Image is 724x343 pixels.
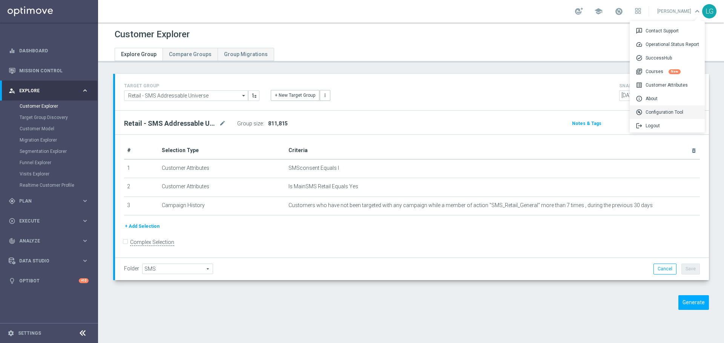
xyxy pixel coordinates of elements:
[20,180,97,191] div: Realtime Customer Profile
[20,171,78,177] a: Visits Explorer
[630,119,705,133] a: logoutLogout
[9,198,81,204] div: Plan
[124,90,248,101] input: Select Existing or Create New
[630,78,705,92] a: list_altCustomer Attributes
[8,330,14,337] i: settings
[20,103,78,109] a: Customer Explorer
[81,257,89,264] i: keyboard_arrow_right
[8,258,89,264] button: Data Studio keyboard_arrow_right
[19,199,81,203] span: Plan
[630,65,705,78] a: library_booksCoursesNew
[630,92,705,105] div: About
[322,93,328,98] i: more_vert
[271,90,319,101] button: + New Target Group
[219,119,226,128] i: mode_edit
[124,83,259,88] h4: TARGET GROUP
[9,87,15,94] i: person_search
[8,48,89,54] button: equalizer Dashboard
[115,48,274,61] ul: Tabs
[124,81,700,103] div: TARGET GROUP arrow_drop_down + New Target Group more_vert SNAPSHOT DATE arrow_drop_down expand_less
[159,197,285,215] td: Campaign History
[20,123,97,134] div: Customer Model
[240,91,248,101] i: arrow_drop_down
[630,38,705,51] div: Operational Status Report
[9,87,81,94] div: Explore
[9,47,15,54] i: equalizer
[636,27,646,34] span: 3p
[630,24,705,38] a: 3pContact Support
[81,197,89,204] i: keyboard_arrow_right
[630,105,705,119] a: build_circleConfiguration Tool
[630,24,705,38] div: Contact Support
[288,165,339,171] span: SMSconsent Equals I
[288,183,358,190] span: Is MainSMS Retail Equals Yes
[159,142,285,159] th: Selection Type
[124,119,218,128] h2: Retail - SMS Addressable Universe
[636,68,646,75] span: library_books
[20,137,78,143] a: Migration Explorer
[630,78,705,92] div: Customer Attributes
[9,258,81,264] div: Data Studio
[124,197,159,215] td: 3
[669,69,681,74] div: New
[159,178,285,197] td: Customer Attributes
[81,237,89,244] i: keyboard_arrow_right
[8,278,89,284] button: lightbulb Optibot +10
[79,278,89,283] div: +10
[20,112,97,123] div: Target Group Discovery
[19,61,89,81] a: Mission Control
[288,147,308,153] span: Criteria
[124,142,159,159] th: #
[19,271,79,291] a: Optibot
[20,160,78,166] a: Funnel Explorer
[702,4,716,18] div: LG
[169,51,212,57] span: Compare Groups
[320,90,330,101] button: more_vert
[8,218,89,224] div: play_circle_outline Execute keyboard_arrow_right
[237,120,263,127] label: Group size
[9,41,89,61] div: Dashboard
[20,157,97,168] div: Funnel Explorer
[121,51,156,57] span: Explore Group
[20,182,78,188] a: Realtime Customer Profile
[20,146,97,157] div: Segmentation Explorer
[81,217,89,224] i: keyboard_arrow_right
[124,222,160,230] button: + Add Selection
[9,271,89,291] div: Optibot
[630,92,705,105] a: infoAbout
[636,82,646,88] span: list_alt
[20,126,78,132] a: Customer Model
[20,168,97,180] div: Visits Explorer
[19,41,89,61] a: Dashboard
[8,238,89,244] button: track_changes Analyze keyboard_arrow_right
[630,105,705,119] div: Configuration Tool
[263,120,264,127] label: :
[571,119,602,128] button: Notes & Tags
[657,6,702,17] a: [PERSON_NAME]keyboard_arrow_down 3pContact Support speedOperational Status Report task_altSuccess...
[19,259,81,263] span: Data Studio
[124,178,159,197] td: 2
[678,295,709,310] button: Generate
[9,61,89,81] div: Mission Control
[115,29,190,40] h1: Customer Explorer
[19,239,81,243] span: Analyze
[693,7,701,15] span: keyboard_arrow_down
[594,7,603,15] span: school
[636,55,646,61] span: task_alt
[124,159,159,178] td: 1
[8,198,89,204] button: gps_fixed Plan keyboard_arrow_right
[268,120,288,127] span: 811,815
[636,41,646,48] span: speed
[288,202,653,209] span: Customers who have not been targeted with any campaign while a member of action "SMS_Retail_Gener...
[159,159,285,178] td: Customer Attributes
[124,265,139,272] label: Folder
[8,68,89,74] button: Mission Control
[8,88,89,94] button: person_search Explore keyboard_arrow_right
[681,264,700,274] button: Save
[9,218,15,224] i: play_circle_outline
